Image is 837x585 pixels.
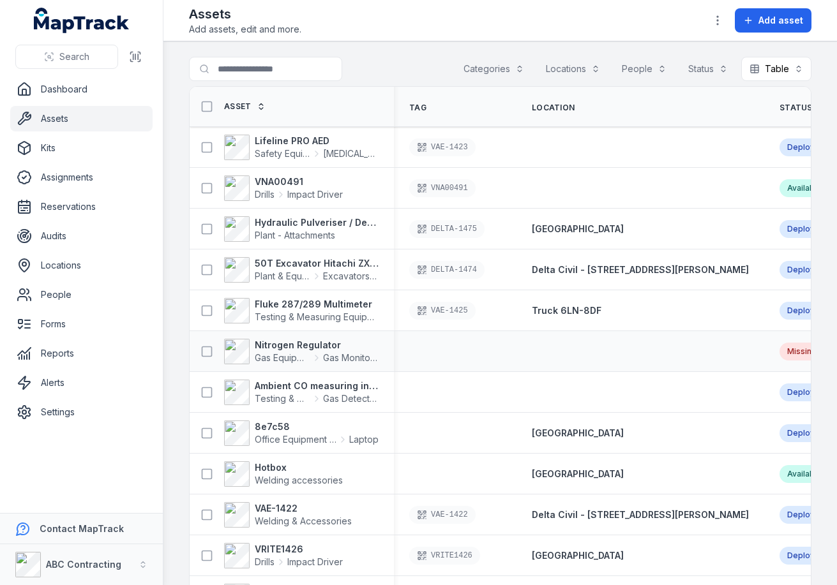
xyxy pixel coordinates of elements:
[46,559,121,570] strong: ABC Contracting
[224,461,343,487] a: HotboxWelding accessories
[189,5,301,23] h2: Assets
[409,506,476,524] div: VAE-1422
[409,261,485,279] div: DELTA-1474
[255,188,275,201] span: Drills
[455,57,532,81] button: Categories
[255,556,275,568] span: Drills
[532,223,624,235] a: [GEOGRAPHIC_DATA]
[780,302,833,320] div: Deployed
[532,305,601,316] span: Truck 6LN-8DF
[780,261,833,279] div: Deployed
[255,175,343,188] strong: VNA00491
[680,57,736,81] button: Status
[255,311,388,322] span: Testing & Measuring Equipment
[255,216,379,229] strong: Hydraulic Pulveriser / Demolition Shear
[189,23,301,36] span: Add assets, edit and more.
[10,165,153,190] a: Assignments
[532,304,601,317] a: Truck 6LN-8DF
[10,194,153,219] a: Reservations
[255,135,379,147] strong: Lifeline PRO AED
[224,257,379,283] a: 50T Excavator Hitachi ZX350Plant & EquipmentExcavators & Plant
[255,352,310,364] span: Gas Equipment
[409,138,476,156] div: VAE-1423
[10,223,153,249] a: Audits
[349,433,379,446] span: Laptop
[255,543,343,556] strong: VRITE1426
[10,399,153,425] a: Settings
[255,380,379,392] strong: Ambient CO measuring instrument
[532,427,624,438] span: [GEOGRAPHIC_DATA]
[255,230,335,241] span: Plant - Attachments
[255,298,379,311] strong: Fluke 287/289 Multimeter
[532,223,624,234] span: [GEOGRAPHIC_DATA]
[10,282,153,307] a: People
[224,380,379,405] a: Ambient CO measuring instrumentTesting & Measuring EquipmentGas Detectors
[532,264,749,275] span: Delta Civil - [STREET_ADDRESS][PERSON_NAME]
[409,179,476,197] div: VNA00491
[224,101,252,112] span: Asset
[780,103,827,113] a: Status
[224,216,379,242] a: Hydraulic Pulveriser / Demolition ShearPlant - Attachments
[780,343,824,360] div: Missing
[10,370,153,396] a: Alerts
[409,547,480,565] div: VRITE1426
[255,461,343,474] strong: Hotbox
[224,298,379,323] a: Fluke 287/289 MultimeterTesting & Measuring Equipment
[59,50,89,63] span: Search
[224,543,343,568] a: VRITE1426DrillsImpact Driver
[323,352,379,364] span: Gas Monitors - Methane
[323,147,379,160] span: [MEDICAL_DATA]
[255,433,336,446] span: Office Equipment & IT
[15,45,118,69] button: Search
[224,339,379,364] a: Nitrogen RegulatorGas EquipmentGas Monitors - Methane
[255,502,352,515] strong: VAE-1422
[780,465,829,483] div: Available
[532,509,749,520] span: Delta Civil - [STREET_ADDRESS][PERSON_NAME]
[10,341,153,366] a: Reports
[532,427,624,440] a: [GEOGRAPHIC_DATA]
[255,475,343,485] span: Welding accessories
[34,8,130,33] a: MapTrack
[10,77,153,102] a: Dashboard
[532,508,749,521] a: Delta Civil - [STREET_ADDRESS][PERSON_NAME]
[532,103,575,113] span: Location
[224,175,343,201] a: VNA00491DrillsImpact Driver
[323,270,379,283] span: Excavators & Plant
[224,101,266,112] a: Asset
[532,549,624,562] a: [GEOGRAPHIC_DATA]
[10,106,153,131] a: Assets
[10,253,153,278] a: Locations
[40,523,124,534] strong: Contact MapTrack
[780,424,833,442] div: Deployed
[780,179,829,197] div: Available
[741,57,811,81] button: Table
[532,263,749,276] a: Delta Civil - [STREET_ADDRESS][PERSON_NAME]
[255,270,310,283] span: Plant & Equipment
[758,14,803,27] span: Add asset
[255,147,310,160] span: Safety Equipment
[255,257,379,270] strong: 50T Excavator Hitachi ZX350
[780,383,833,401] div: Deployed
[255,515,352,526] span: Welding & Accessories
[224,135,379,160] a: Lifeline PRO AEDSafety Equipment[MEDICAL_DATA]
[532,550,624,561] span: [GEOGRAPHIC_DATA]
[532,468,624,479] span: [GEOGRAPHIC_DATA]
[780,220,833,238] div: Deployed
[409,220,485,238] div: DELTA-1475
[532,468,624,480] a: [GEOGRAPHIC_DATA]
[287,188,343,201] span: Impact Driver
[780,547,833,565] div: Deployed
[409,302,476,320] div: VAE-1425
[287,556,343,568] span: Impact Driver
[255,392,310,405] span: Testing & Measuring Equipment
[255,339,379,352] strong: Nitrogen Regulator
[10,311,153,337] a: Forms
[323,392,379,405] span: Gas Detectors
[409,103,426,113] span: Tag
[538,57,608,81] button: Locations
[780,103,813,113] span: Status
[255,420,379,433] strong: 8e7c58
[224,420,379,446] a: 8e7c58Office Equipment & ITLaptop
[614,57,675,81] button: People
[780,506,833,524] div: Deployed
